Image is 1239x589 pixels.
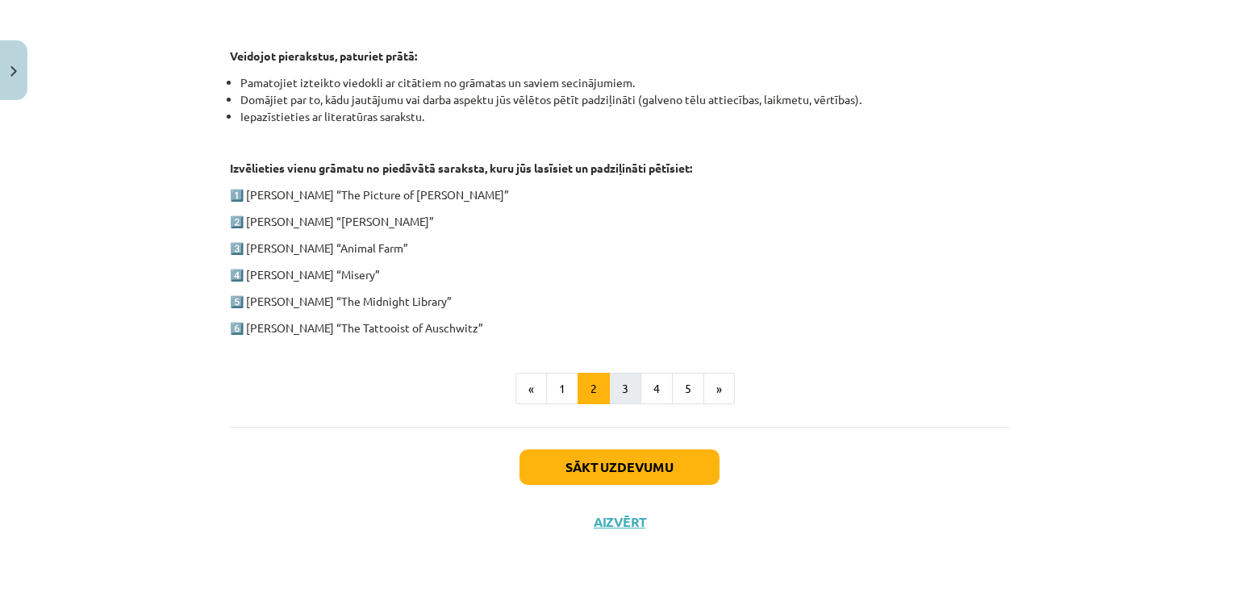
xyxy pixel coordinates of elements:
button: Aizvērt [589,514,650,530]
p: 2️⃣ [PERSON_NAME] “[PERSON_NAME]” [230,213,1009,230]
p: 4️⃣ [PERSON_NAME] “Misery” [230,266,1009,283]
li: Iepazīstieties ar literatūras sarakstu. [240,108,1009,125]
nav: Page navigation example [230,373,1009,405]
button: Sākt uzdevumu [519,449,720,485]
button: 5 [672,373,704,405]
strong: Veidojot pierakstus, paturiet prātā: [230,48,417,63]
button: 3 [609,373,641,405]
button: 2 [578,373,610,405]
strong: Izvēlieties vienu grāmatu no piedāvātā saraksta, kuru jūs lasīsiet un padziļināti pētīsiet: [230,161,692,175]
img: icon-close-lesson-0947bae3869378f0d4975bcd49f059093ad1ed9edebbc8119c70593378902aed.svg [10,66,17,77]
p: 5️⃣ [PERSON_NAME] “The Midnight Library” [230,293,1009,310]
p: 6️⃣ [PERSON_NAME] “The Tattooist of Auschwitz” [230,320,1009,336]
button: » [703,373,735,405]
p: 3️⃣ [PERSON_NAME] “Animal Farm” [230,240,1009,257]
button: 1 [546,373,578,405]
li: Pamatojiet izteikto viedokli ar citātiem no grāmatas un saviem secinājumiem. [240,74,1009,91]
button: « [515,373,547,405]
button: 4 [640,373,673,405]
li: Domājiet par to, kādu jautājumu vai darba aspektu jūs vēlētos pētīt padziļināti (galveno tēlu att... [240,91,1009,108]
p: 1️⃣ [PERSON_NAME] “The Picture of [PERSON_NAME]” [230,186,1009,203]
